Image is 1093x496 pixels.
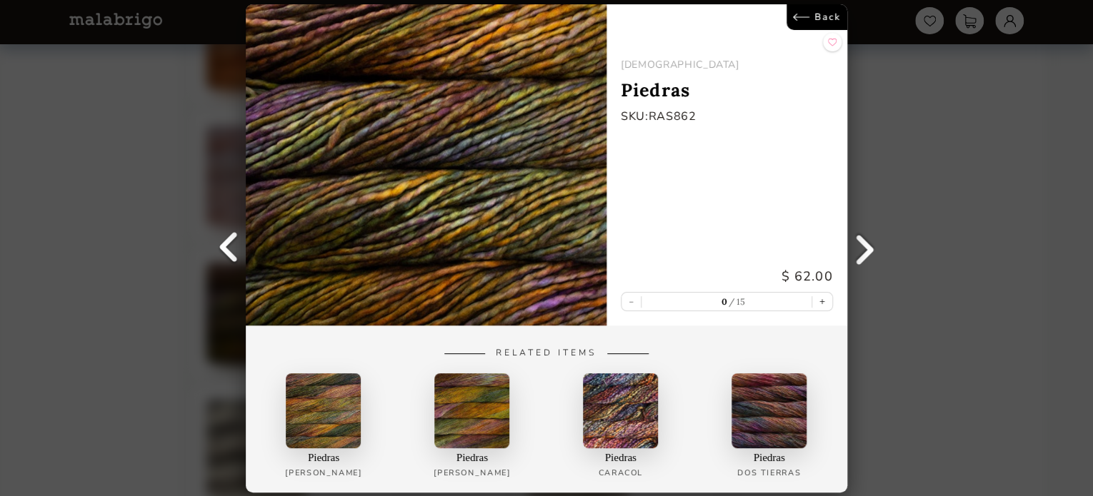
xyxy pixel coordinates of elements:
[435,373,510,447] img: 0.jpg
[621,58,833,71] p: [DEMOGRAPHIC_DATA]
[341,347,752,358] p: Related Items
[621,108,833,124] p: SKU: RAS862
[583,373,658,447] img: 0.jpg
[699,373,840,485] a: PiedrasDos Tierras
[286,467,362,477] p: [PERSON_NAME]
[308,451,339,463] p: Piedras
[737,467,801,477] p: Dos Tierras
[253,373,394,485] a: Piedras[PERSON_NAME]
[246,4,607,325] img: Piedras
[286,373,361,447] img: 0.jpg
[550,373,692,485] a: PiedrasCaracol
[754,451,785,463] p: Piedras
[621,79,833,101] p: Piedras
[456,451,488,463] p: Piedras
[812,293,832,310] button: +
[434,467,510,477] p: [PERSON_NAME]
[727,295,746,306] label: 15
[605,451,637,463] p: Piedras
[732,373,807,447] img: 0.jpg
[787,4,847,30] a: Back
[621,268,833,285] p: $ 62.00
[599,467,643,477] p: Caracol
[401,373,543,485] a: Piedras[PERSON_NAME]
